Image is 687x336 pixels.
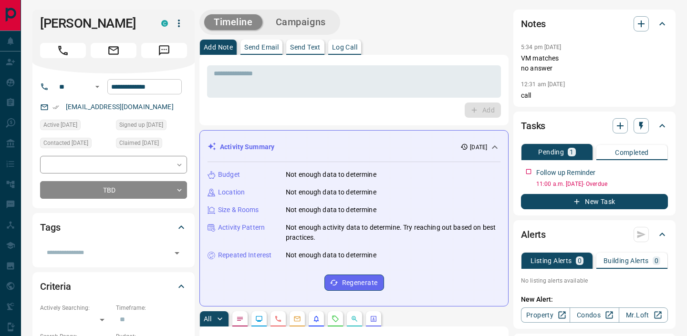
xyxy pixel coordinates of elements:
svg: Requests [332,315,339,323]
a: Property [521,307,570,323]
p: Listing Alerts [531,257,572,264]
p: Activity Summary [220,142,274,152]
span: Call [40,43,86,58]
span: Email [91,43,136,58]
div: condos.ca [161,20,168,27]
p: Building Alerts [604,257,649,264]
button: Campaigns [266,14,335,30]
span: Contacted [DATE] [43,138,88,148]
svg: Notes [236,315,244,323]
h2: Criteria [40,279,71,294]
button: Open [170,246,184,260]
p: All [204,316,211,322]
h1: [PERSON_NAME] [40,16,147,31]
svg: Email Verified [52,104,59,111]
p: 11:00 a.m. [DATE] - Overdue [536,180,668,188]
div: Notes [521,12,668,35]
svg: Agent Actions [370,315,377,323]
p: Budget [218,170,240,180]
span: Claimed [DATE] [119,138,159,148]
button: Regenerate [324,275,384,291]
button: Timeline [204,14,262,30]
div: Alerts [521,223,668,246]
div: Sun Aug 10 2025 [40,138,111,151]
p: Timeframe: [116,304,187,312]
div: Sat Aug 09 2025 [116,120,187,133]
p: New Alert: [521,295,668,305]
p: Actively Searching: [40,304,111,312]
div: Tags [40,216,187,239]
p: [DATE] [470,143,487,152]
p: Completed [615,149,649,156]
svg: Calls [274,315,282,323]
p: Location [218,187,245,197]
p: Not enough data to determine [286,250,376,260]
svg: Lead Browsing Activity [255,315,263,323]
p: Not enough data to determine [286,170,376,180]
p: Add Note [204,44,233,51]
h2: Tasks [521,118,545,133]
p: Not enough data to determine [286,205,376,215]
p: Not enough activity data to determine. Try reaching out based on best practices. [286,223,500,243]
a: Mr.Loft [619,307,668,323]
span: Active [DATE] [43,120,77,130]
div: Sat Aug 09 2025 [40,120,111,133]
p: Follow up Reminder [536,168,595,178]
button: New Task [521,194,668,209]
p: 0 [655,257,658,264]
p: Log Call [332,44,357,51]
p: call [521,91,668,101]
h2: Alerts [521,227,546,242]
span: Signed up [DATE] [119,120,163,130]
a: Condos [570,307,619,323]
p: Pending [538,149,564,155]
svg: Emails [293,315,301,323]
p: 5:34 pm [DATE] [521,44,562,51]
p: Not enough data to determine [286,187,376,197]
p: Repeated Interest [218,250,271,260]
div: Sun Aug 10 2025 [116,138,187,151]
div: Criteria [40,275,187,298]
p: Send Email [244,44,279,51]
div: Tasks [521,114,668,137]
svg: Listing Alerts [312,315,320,323]
a: [EMAIL_ADDRESS][DOMAIN_NAME] [66,103,174,111]
h2: Tags [40,220,60,235]
div: Activity Summary[DATE] [208,138,500,156]
button: Open [92,81,103,92]
span: Message [141,43,187,58]
p: Send Text [290,44,321,51]
p: 1 [570,149,573,155]
svg: Opportunities [351,315,358,323]
h2: Notes [521,16,546,31]
p: Size & Rooms [218,205,259,215]
div: TBD [40,181,187,199]
p: Activity Pattern [218,223,265,233]
p: 0 [578,257,582,264]
p: VM matches no answer [521,53,668,73]
p: No listing alerts available [521,276,668,285]
p: 12:31 am [DATE] [521,81,565,88]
